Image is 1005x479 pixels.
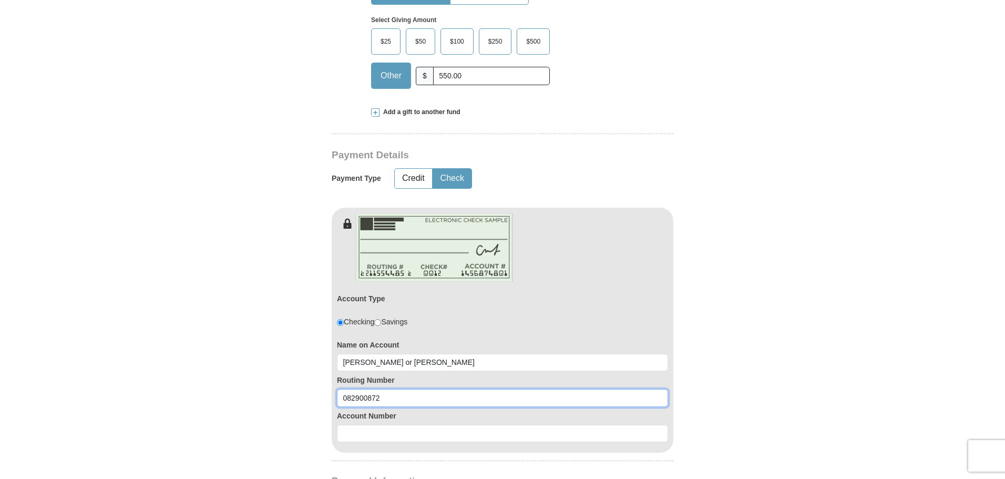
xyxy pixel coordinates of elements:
span: $100 [445,34,469,49]
h5: Payment Type [332,174,381,183]
input: Other Amount [433,67,550,85]
img: check-en.png [355,213,513,282]
div: Checking Savings [337,317,407,327]
span: $250 [483,34,508,49]
label: Routing Number [337,375,668,385]
label: Name on Account [337,340,668,350]
span: $ [416,67,434,85]
span: Other [375,68,407,84]
span: Add a gift to another fund [380,108,460,117]
span: $50 [410,34,431,49]
h3: Payment Details [332,149,600,161]
button: Check [433,169,471,188]
label: Account Type [337,293,385,304]
span: $25 [375,34,396,49]
strong: Select Giving Amount [371,16,436,24]
span: $500 [521,34,546,49]
label: Account Number [337,411,668,421]
button: Credit [395,169,432,188]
